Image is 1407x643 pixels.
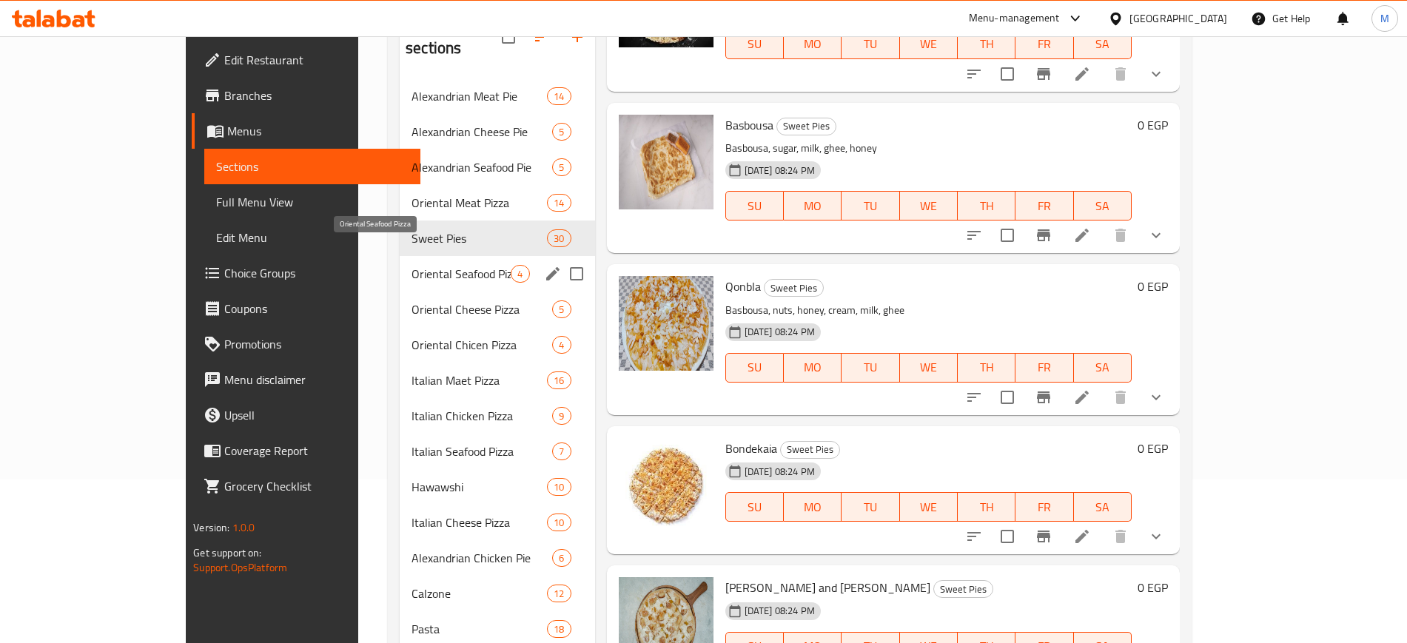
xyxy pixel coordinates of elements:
span: 9 [553,409,570,423]
span: 10 [548,480,570,494]
button: sort-choices [956,519,992,554]
span: FR [1021,33,1067,55]
span: Promotions [224,335,409,353]
span: Coverage Report [224,442,409,459]
div: Hawawshi10 [400,469,594,505]
a: Coverage Report [192,433,420,468]
span: FR [1021,195,1067,217]
span: TU [847,496,893,518]
a: Grocery Checklist [192,468,420,504]
button: SA [1074,353,1132,383]
div: Italian Cheese Pizza10 [400,505,594,540]
button: MO [784,191,842,220]
button: SU [725,492,784,522]
span: Edit Restaurant [224,51,409,69]
span: Italian Maet Pizza [412,371,547,389]
span: 6 [553,551,570,565]
button: MO [784,492,842,522]
span: Choice Groups [224,264,409,282]
button: show more [1138,218,1174,253]
button: SU [725,30,784,59]
span: Sort sections [524,19,560,55]
button: FR [1015,353,1073,383]
div: Sweet Pies [780,441,840,459]
img: Qonbla [619,276,713,371]
span: Italian Cheese Pizza [412,514,547,531]
a: Support.OpsPlatform [193,558,287,577]
span: [DATE] 08:24 PM [739,604,821,618]
span: 5 [553,161,570,175]
span: 7 [553,445,570,459]
button: MO [784,30,842,59]
img: Basbousa [619,115,713,209]
span: SA [1080,33,1126,55]
span: Sweet Pies [781,441,839,458]
button: delete [1103,380,1138,415]
div: Italian Maet Pizza16 [400,363,594,398]
div: Sweet Pies30 [400,220,594,256]
span: SU [732,33,778,55]
div: Alexandrian Meat Pie [412,87,547,105]
span: Oriental Meat Pizza [412,194,547,212]
button: delete [1103,56,1138,92]
img: Bondekaia [619,438,713,533]
div: Alexandrian Seafood Pie5 [400,149,594,185]
button: FR [1015,492,1073,522]
span: Select to update [992,382,1023,413]
span: Sweet Pies [934,581,993,598]
div: Italian Seafood Pizza [412,442,552,460]
div: Oriental Chicen Pizza4 [400,327,594,363]
a: Edit menu item [1073,65,1091,83]
div: Oriental Meat Pizza14 [400,185,594,220]
button: WE [900,492,958,522]
span: Oriental Seafood Pizza [412,265,511,283]
a: Upsell [192,397,420,433]
span: Menu disclaimer [224,371,409,388]
p: Basbousa, nuts, honey, cream, milk, ghee [725,301,1132,320]
span: TU [847,357,893,378]
a: Menu disclaimer [192,362,420,397]
div: items [552,336,571,354]
button: show more [1138,380,1174,415]
a: Branches [192,78,420,113]
span: Sweet Pies [765,280,823,297]
a: Full Menu View [204,184,420,220]
p: Basbousa, sugar, milk, ghee, honey [725,139,1132,158]
svg: Show Choices [1147,65,1165,83]
button: Branch-specific-item [1026,380,1061,415]
span: Select to update [992,521,1023,552]
div: items [547,194,571,212]
div: Oriental Cheese Pizza5 [400,292,594,327]
span: MO [790,496,836,518]
h6: 0 EGP [1138,438,1168,459]
button: TU [842,30,899,59]
span: 18 [548,622,570,636]
button: sort-choices [956,218,992,253]
span: [PERSON_NAME] and [PERSON_NAME] [725,576,930,599]
span: Sweet Pies [777,118,836,135]
span: [DATE] 08:24 PM [739,325,821,339]
div: items [552,407,571,425]
a: Edit Restaurant [192,42,420,78]
span: TH [964,357,1010,378]
span: Oriental Chicen Pizza [412,336,552,354]
button: show more [1138,56,1174,92]
span: Upsell [224,406,409,424]
span: 30 [548,232,570,246]
button: Branch-specific-item [1026,218,1061,253]
span: 5 [553,125,570,139]
svg: Show Choices [1147,528,1165,545]
span: Coupons [224,300,409,317]
span: Qonbla [725,275,761,297]
span: Bondekaia [725,437,777,459]
span: SU [732,195,778,217]
button: SU [725,191,784,220]
a: Edit menu item [1073,528,1091,545]
div: [GEOGRAPHIC_DATA] [1129,10,1227,27]
div: Oriental Cheese Pizza [412,300,552,318]
span: 5 [553,303,570,317]
span: Sweet Pies [412,229,547,247]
